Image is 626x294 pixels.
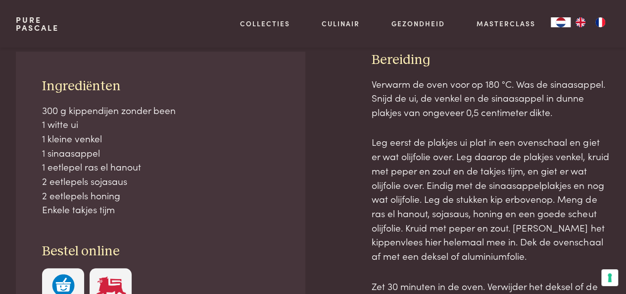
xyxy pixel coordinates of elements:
[240,18,290,29] a: Collecties
[601,269,618,286] button: Uw voorkeuren voor toestemming voor trackingtechnologieën
[372,77,610,119] p: Verwarm de oven voor op 180 °C. Was de sinaasappel. Snijd de ui, de venkel en de sinaasappel in d...
[372,135,610,263] p: Leg eerst de plakjes ui plat in een ovenschaal en giet er wat olijfolie over. Leg daarop de plakj...
[391,18,445,29] a: Gezondheid
[571,17,610,27] ul: Language list
[42,243,279,260] h3: Bestel online
[551,17,610,27] aside: Language selected: Nederlands
[16,16,59,32] a: PurePascale
[571,17,590,27] a: EN
[322,18,360,29] a: Culinair
[42,103,279,217] p: 300 g kippendijen zonder been 1 witte ui 1 kleine venkel 1 sinaasappel 1 eetlepel ras el hanout 2...
[551,17,571,27] div: Language
[551,17,571,27] a: NL
[476,18,535,29] a: Masterclass
[590,17,610,27] a: FR
[42,79,121,93] span: Ingrediënten
[372,52,610,69] h3: Bereiding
